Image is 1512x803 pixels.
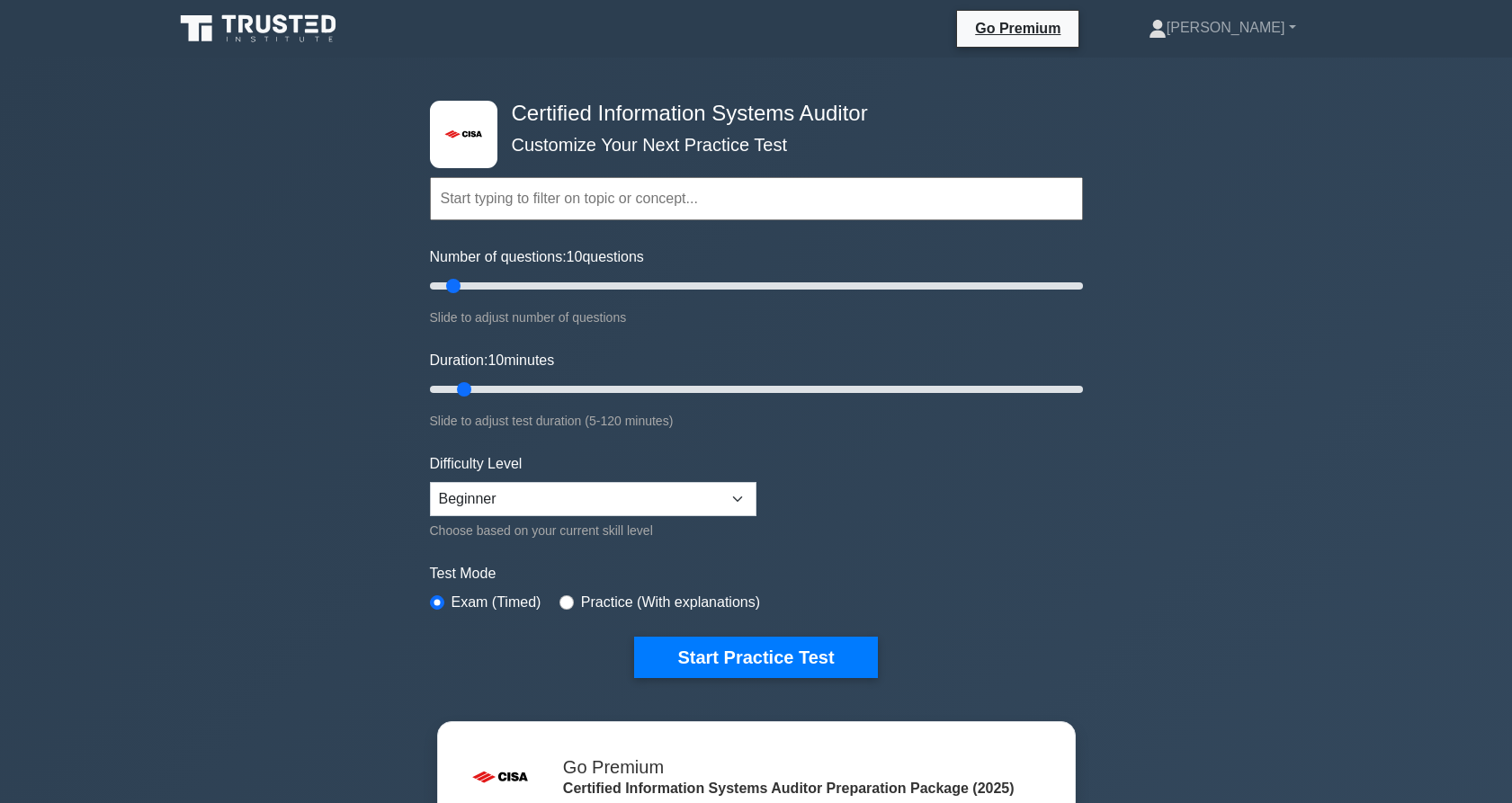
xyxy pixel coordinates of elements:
[1105,10,1339,46] a: [PERSON_NAME]
[488,352,504,368] span: 10
[430,453,523,475] label: Difficulty Level
[430,177,1083,220] input: Start typing to filter on topic or concept...
[964,17,1071,40] a: Go Premium
[634,637,877,678] button: Start Practice Test
[430,563,1083,584] label: Test Mode
[505,101,995,127] h4: Certified Information Systems Auditor
[430,520,756,541] div: Choose based on your current skill level
[567,249,583,264] span: 10
[452,592,541,613] label: Exam (Timed)
[430,350,555,371] label: Duration: minutes
[430,410,1083,432] div: Slide to adjust test duration (5-120 minutes)
[430,307,1083,328] div: Slide to adjust number of questions
[581,592,760,613] label: Practice (With explanations)
[430,246,644,268] label: Number of questions: questions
